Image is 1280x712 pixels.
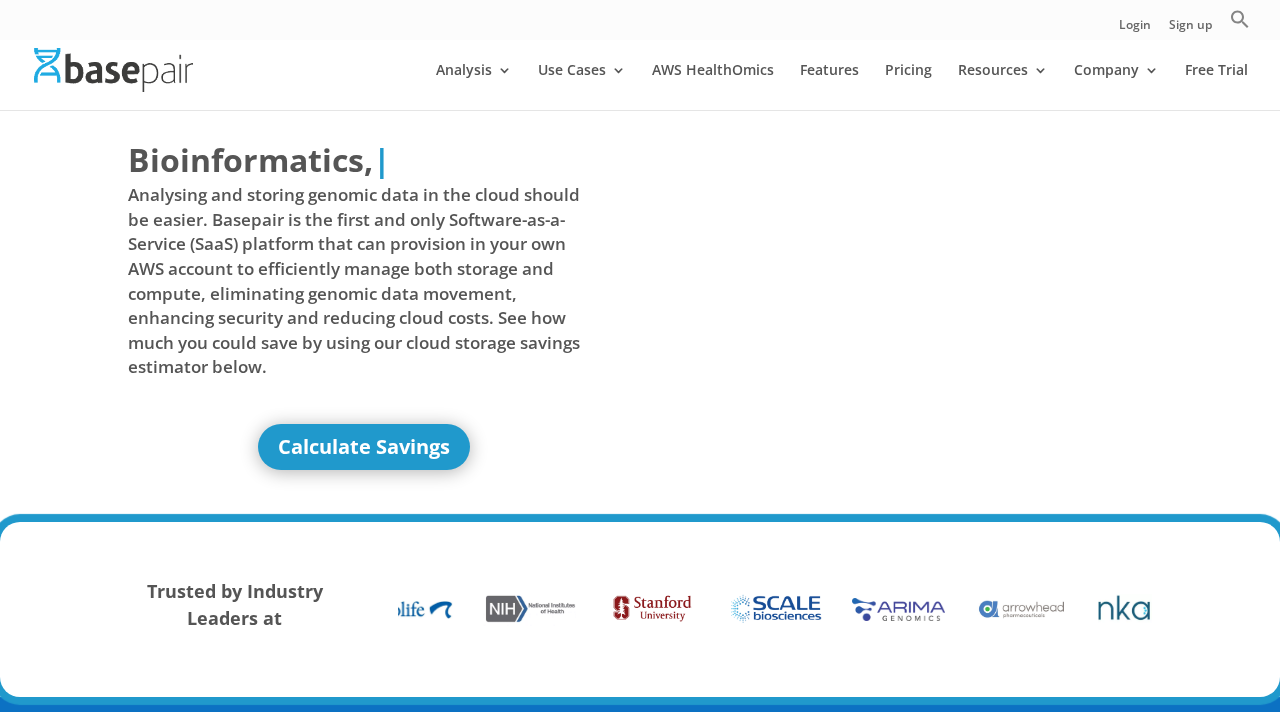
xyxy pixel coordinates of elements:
span: | [373,138,391,181]
a: Company [1074,63,1159,110]
a: Use Cases [538,63,626,110]
span: Analysing and storing genomic data in the cloud should be easier. Basepair is the first and only ... [128,183,599,380]
a: Login [1119,19,1151,40]
strong: Trusted by Industry Leaders at [147,579,323,629]
a: Search Icon Link [1230,9,1250,40]
a: Calculate Savings [258,424,470,470]
img: Basepair [34,48,193,91]
a: AWS HealthOmics [652,63,774,110]
svg: Search [1230,9,1250,29]
a: Free Trial [1185,63,1248,110]
a: Pricing [885,63,932,110]
a: Analysis [436,63,512,110]
span: Bioinformatics, [128,137,373,183]
a: Features [800,63,859,110]
a: Sign up [1169,19,1212,40]
a: Resources [958,63,1048,110]
iframe: Basepair - NGS Analysis Simplified [654,137,1125,402]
